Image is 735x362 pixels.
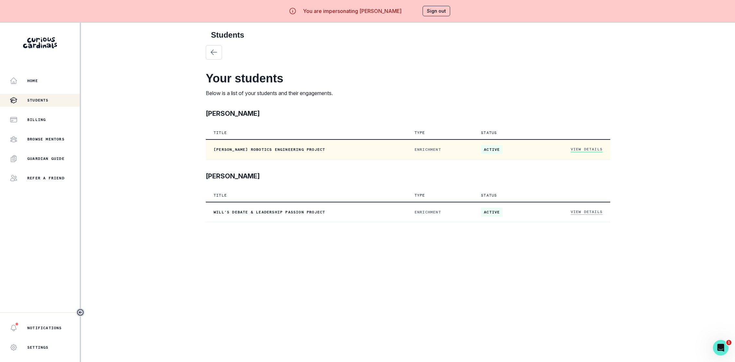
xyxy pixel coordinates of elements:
[214,147,399,152] p: [PERSON_NAME] Robotics Engineering Project
[27,325,62,331] p: Notifications
[27,78,38,83] p: Home
[571,147,602,152] a: View Details
[214,193,227,198] p: Title
[481,208,503,217] span: active
[206,171,260,181] p: [PERSON_NAME]
[27,345,49,350] p: Settings
[214,210,399,215] p: Will's Debate & Leadership Passion Project
[206,109,260,118] p: [PERSON_NAME]
[206,89,610,97] p: Below is a list of your students and their engagements.
[27,137,64,142] p: Browse Mentors
[27,98,49,103] p: Students
[23,37,57,48] img: Curious Cardinals Logo
[726,340,731,345] span: 1
[571,209,602,215] a: View Details
[414,130,425,135] p: Type
[481,130,497,135] p: Status
[27,117,46,122] p: Billing
[414,147,465,152] p: ENRICHMENT
[414,210,465,215] p: ENRICHMENT
[27,175,64,181] p: Refer a friend
[481,193,497,198] p: Status
[214,130,227,135] p: Title
[481,145,503,154] span: active
[206,71,610,85] h2: Your students
[76,308,85,317] button: Toggle sidebar
[423,6,450,16] button: Sign out
[303,7,402,15] p: You are impersonating [PERSON_NAME]
[414,193,425,198] p: Type
[713,340,729,356] iframe: Intercom live chat
[211,30,605,40] h2: Students
[27,156,64,161] p: Guardian Guide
